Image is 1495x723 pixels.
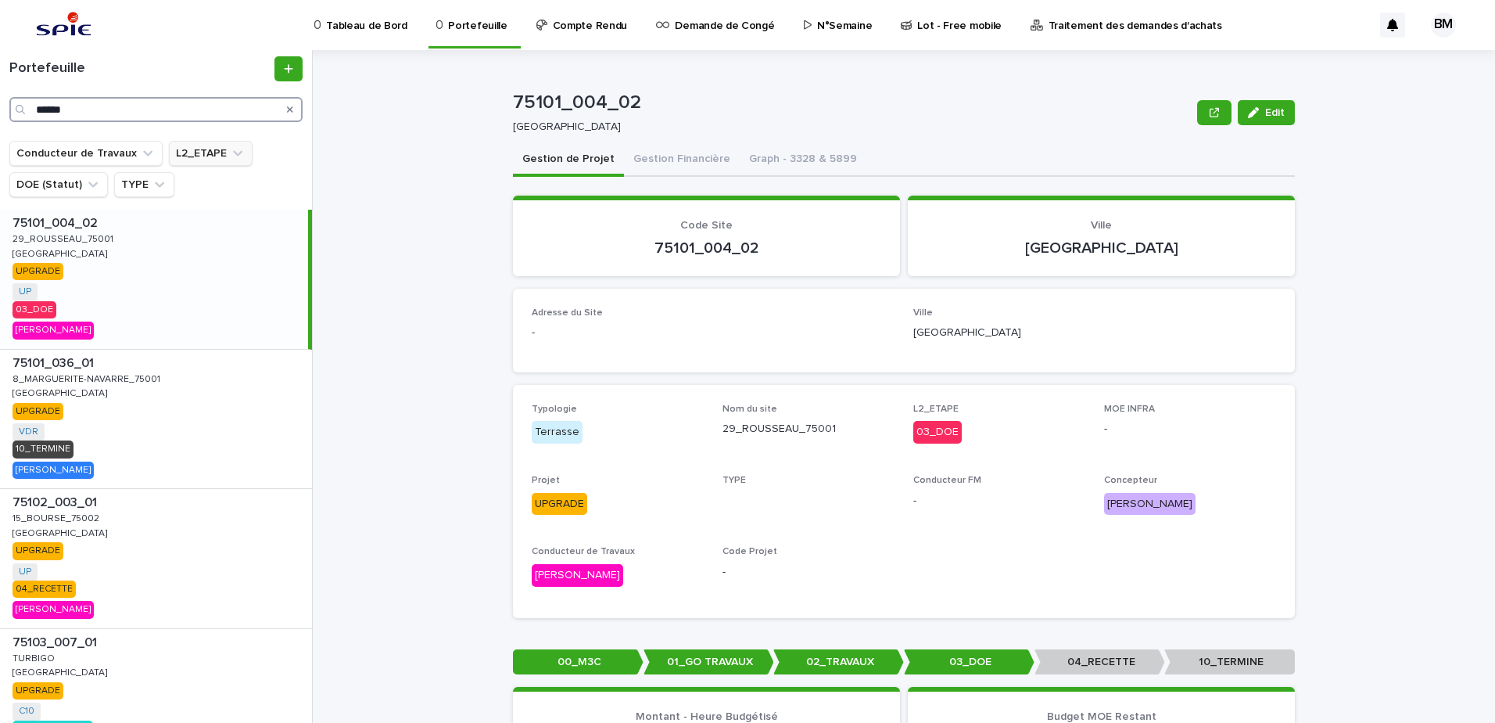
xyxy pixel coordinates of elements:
span: L2_ETAPE [913,405,959,414]
span: Budget MOE Restant [1047,711,1156,722]
p: [GEOGRAPHIC_DATA] [927,239,1276,257]
span: Projet [532,476,560,485]
span: Code Projet [722,547,777,556]
a: VDR [19,426,38,437]
button: Edit [1238,100,1295,125]
img: svstPd6MQfCT1uX1QGkG [31,9,96,41]
p: TURBIGO [13,650,58,664]
span: MOE INFRA [1104,405,1155,414]
div: UPGRADE [13,263,63,280]
p: [GEOGRAPHIC_DATA] [13,246,110,260]
div: [PERSON_NAME] [13,462,94,479]
button: TYPE [114,172,174,197]
span: TYPE [722,476,746,485]
div: 04_RECETTE [13,581,76,598]
div: [PERSON_NAME] [13,322,94,339]
button: Gestion Financière [624,144,740,177]
span: Code Site [680,220,733,231]
span: Edit [1265,107,1285,118]
span: Montant - Heure Budgétisé [636,711,778,722]
p: [GEOGRAPHIC_DATA] [513,120,1185,134]
p: - [1104,421,1276,437]
span: Adresse du Site [532,308,603,318]
p: 75101_004_02 [513,92,1191,114]
div: 03_DOE [913,421,962,444]
p: [GEOGRAPHIC_DATA] [13,385,110,399]
button: Graph - 3328 & 5899 [740,144,866,177]
p: 8_MARGUERITE-NAVARRE_75001 [13,371,163,385]
p: - [722,564,894,581]
p: 00_M3C [513,649,644,675]
p: 75101_004_02 [13,213,101,231]
p: 75102_003_01 [13,492,100,510]
div: 03_DOE [13,301,56,318]
p: 75103_007_01 [13,632,100,650]
a: C10 [19,706,34,717]
span: Ville [1091,220,1112,231]
a: UP [19,286,31,297]
div: UPGRADE [13,682,63,700]
button: Gestion de Projet [513,144,624,177]
button: Conducteur de Travaux [9,141,163,166]
span: Concepteur [1104,476,1157,485]
p: - [532,325,894,341]
p: 02_TRAVAUX [773,649,904,675]
div: [PERSON_NAME] [532,564,623,587]
span: Typologie [532,405,577,414]
button: DOE (Statut) [9,172,108,197]
span: Ville [913,308,933,318]
div: 10_TERMINE [13,441,73,458]
input: Search [9,97,303,122]
p: [GEOGRAPHIC_DATA] [913,325,1276,341]
p: 15_BOURSE_75002 [13,510,102,524]
span: Conducteur de Travaux [532,547,635,556]
p: - [913,493,1085,509]
div: UPGRADE [13,542,63,559]
p: 75101_036_01 [13,353,97,371]
div: UPGRADE [532,493,587,516]
p: 29_ROUSSEAU_75001 [722,421,894,437]
div: [PERSON_NAME] [1104,493,1196,516]
div: Terrasse [532,421,583,444]
div: BM [1431,13,1456,38]
a: UP [19,567,31,577]
button: L2_ETAPE [169,141,253,166]
h1: Portefeuille [9,60,271,77]
p: 01_GO TRAVAUX [644,649,774,675]
div: UPGRADE [13,403,63,420]
div: [PERSON_NAME] [13,601,94,618]
p: 03_DOE [904,649,1034,675]
span: Nom du site [722,405,777,414]
p: 75101_004_02 [532,239,881,257]
p: 04_RECETTE [1034,649,1165,675]
p: [GEOGRAPHIC_DATA] [13,664,110,678]
p: 29_ROUSSEAU_75001 [13,231,117,245]
p: [GEOGRAPHIC_DATA] [13,525,110,539]
span: Conducteur FM [913,476,981,485]
p: 10_TERMINE [1164,649,1295,675]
